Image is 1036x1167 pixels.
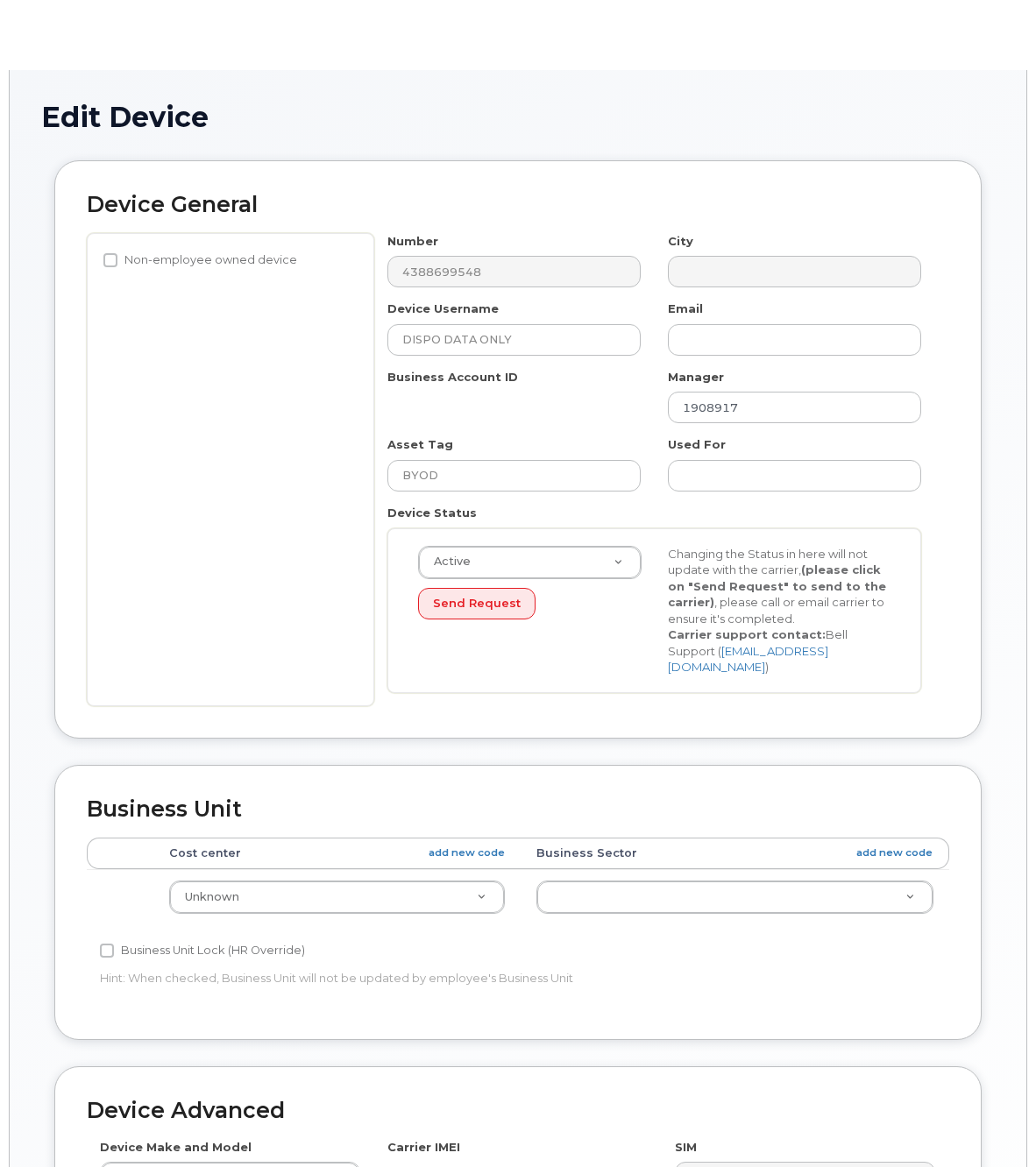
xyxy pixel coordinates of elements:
[387,505,477,521] label: Device Status
[419,547,641,578] a: Active
[87,797,949,822] h2: Business Unit
[418,588,536,620] button: Send Request
[153,838,521,869] th: Cost center
[100,940,305,961] label: Business Unit Lock (HR Override)
[429,845,505,860] a: add new code
[87,193,949,217] h2: Device General
[521,838,949,869] th: Business Sector
[668,644,828,675] a: [EMAIL_ADDRESS][DOMAIN_NAME]
[423,554,471,569] span: Active
[668,369,724,385] label: Manager
[41,102,995,132] h1: Edit Device
[668,233,693,250] label: City
[170,881,504,913] a: Unknown
[668,627,826,641] strong: Carrier support contact:
[387,369,518,385] label: Business Account ID
[387,436,453,453] label: Asset Tag
[100,970,648,987] p: Hint: When checked, Business Unit will not be updated by employee's Business Unit
[668,436,726,453] label: Used For
[668,301,703,317] label: Email
[103,253,117,267] input: Non-employee owned device
[668,562,886,609] strong: (please click on "Send Request" to send to the carrier)
[668,392,921,423] input: Select manager
[103,250,297,271] label: Non-employee owned device
[100,1139,252,1156] label: Device Make and Model
[100,944,114,958] input: Business Unit Lock (HR Override)
[87,1099,949,1123] h2: Device Advanced
[675,1139,697,1156] label: SIM
[387,301,499,317] label: Device Username
[387,233,438,250] label: Number
[185,890,239,903] span: Unknown
[387,1139,460,1156] label: Carrier IMEI
[856,845,933,860] a: add new code
[655,546,905,676] div: Changing the Status in here will not update with the carrier, , please call or email carrier to e...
